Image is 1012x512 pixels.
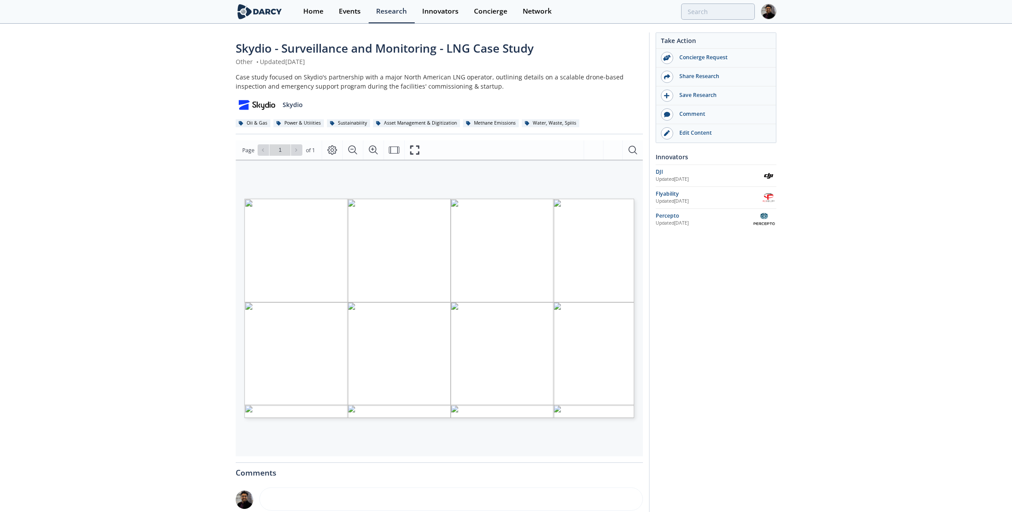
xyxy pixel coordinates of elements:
[373,119,460,127] div: Asset Management & Digitization
[761,168,776,183] img: DJI
[656,168,776,183] a: DJI Updated[DATE] DJI
[283,100,303,109] p: Skydio
[673,110,772,118] div: Comment
[975,477,1003,503] iframe: chat widget
[656,190,761,198] div: Flyability
[681,4,755,20] input: Advanced Search
[656,149,776,165] div: Innovators
[673,72,772,80] div: Share Research
[761,4,776,19] img: Profile
[673,129,772,137] div: Edit Content
[656,176,761,183] div: Updated [DATE]
[236,119,270,127] div: Oil & Gas
[656,168,761,176] div: DJI
[752,212,776,227] img: Percepto
[236,57,643,66] div: Other Updated [DATE]
[255,57,260,66] span: •
[327,119,370,127] div: Sustainability
[761,190,776,205] img: Flyability
[236,72,643,91] div: Case study focused on Skydio's partnership with a major North American LNG operator, outlining de...
[522,119,579,127] div: Water, Waste, Spills
[236,4,284,19] img: logo-wide.svg
[656,212,752,220] div: Percepto
[376,8,407,15] div: Research
[236,463,643,477] div: Comments
[523,8,552,15] div: Network
[273,119,324,127] div: Power & Utilities
[673,54,772,61] div: Concierge Request
[656,36,776,49] div: Take Action
[339,8,361,15] div: Events
[474,8,507,15] div: Concierge
[656,212,776,227] a: Percepto Updated[DATE] Percepto
[236,40,534,56] span: Skydio - Surveillance and Monitoring - LNG Case Study
[422,8,459,15] div: Innovators
[656,220,752,227] div: Updated [DATE]
[673,91,772,99] div: Save Research
[656,198,761,205] div: Updated [DATE]
[656,190,776,205] a: Flyability Updated[DATE] Flyability
[303,8,323,15] div: Home
[656,124,776,143] a: Edit Content
[236,491,253,509] img: 92797456-ae33-4003-90ad-aa7d548e479e
[463,119,519,127] div: Methane Emissions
